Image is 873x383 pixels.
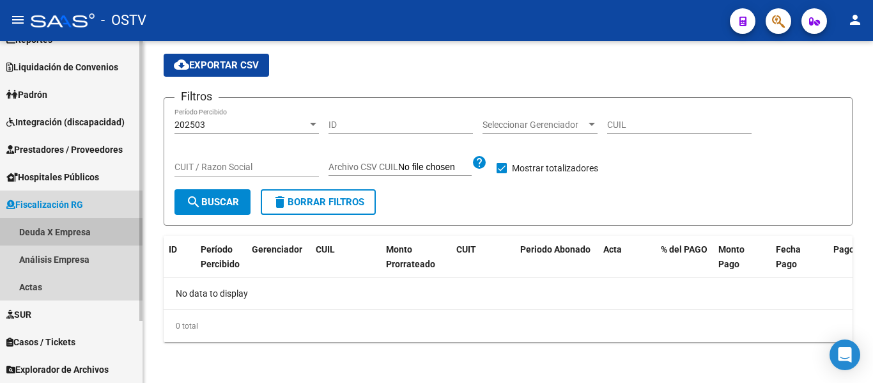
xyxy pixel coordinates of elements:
[512,160,598,176] span: Mostrar totalizadores
[174,88,219,106] h3: Filtros
[247,236,311,278] datatable-header-cell: Gerenciador
[386,244,435,269] span: Monto Prorrateado
[272,194,288,210] mat-icon: delete
[169,244,177,254] span: ID
[174,120,205,130] span: 202503
[456,244,476,254] span: CUIT
[196,236,247,278] datatable-header-cell: Período Percibido
[6,60,118,74] span: Liquidación de Convenios
[272,196,364,208] span: Borrar Filtros
[174,59,259,71] span: Exportar CSV
[174,189,251,215] button: Buscar
[451,236,515,278] datatable-header-cell: CUIT
[847,12,863,27] mat-icon: person
[164,236,196,278] datatable-header-cell: ID
[316,244,335,254] span: CUIL
[656,236,713,278] datatable-header-cell: % del PAGO
[6,308,31,322] span: SUR
[598,236,656,278] datatable-header-cell: Acta
[483,120,586,130] span: Seleccionar Gerenciador
[520,244,591,254] span: Periodo Abonado
[6,335,75,349] span: Casos / Tickets
[603,244,622,254] span: Acta
[661,244,707,254] span: % del PAGO
[713,236,771,278] datatable-header-cell: Monto Pago
[164,54,269,77] button: Exportar CSV
[186,194,201,210] mat-icon: search
[252,244,302,254] span: Gerenciador
[101,6,146,35] span: - OSTV
[201,244,240,269] span: Período Percibido
[718,244,745,269] span: Monto Pago
[472,155,487,170] mat-icon: help
[261,189,376,215] button: Borrar Filtros
[6,170,99,184] span: Hospitales Públicos
[186,196,239,208] span: Buscar
[830,340,860,370] div: Open Intercom Messenger
[328,162,398,172] span: Archivo CSV CUIL
[776,244,801,269] span: Fecha Pago
[771,236,828,278] datatable-header-cell: Fecha Pago
[6,363,109,377] span: Explorador de Archivos
[164,277,853,309] div: No data to display
[6,115,125,129] span: Integración (discapacidad)
[515,236,598,278] datatable-header-cell: Periodo Abonado
[164,310,853,342] div: 0 total
[10,12,26,27] mat-icon: menu
[6,198,83,212] span: Fiscalización RG
[381,236,451,278] datatable-header-cell: Monto Prorrateado
[6,88,47,102] span: Padrón
[174,57,189,72] mat-icon: cloud_download
[6,143,123,157] span: Prestadores / Proveedores
[311,236,381,278] datatable-header-cell: CUIL
[398,162,472,173] input: Archivo CSV CUIL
